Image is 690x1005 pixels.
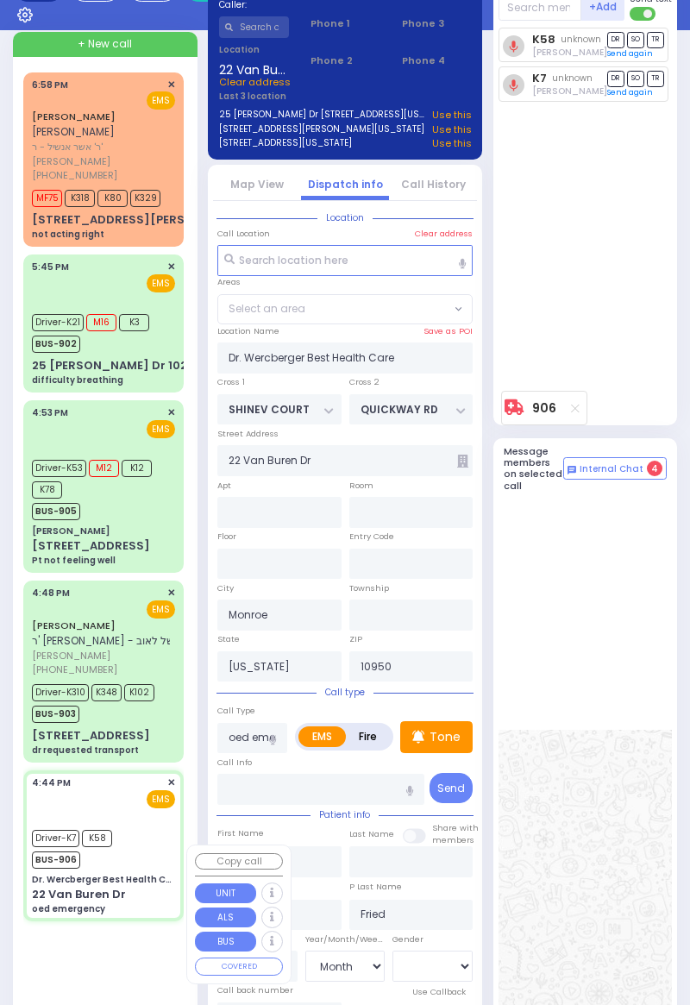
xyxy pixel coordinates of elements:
[78,36,132,52] span: + New call
[32,140,170,168] span: ר' אשר אנשיל - ר' [PERSON_NAME]
[167,260,175,274] span: ✕
[122,460,152,477] span: K12
[298,726,346,747] label: EMS
[32,168,117,182] span: [PHONE_NUMBER]
[432,122,472,137] a: Use this
[32,744,139,757] div: dr requested transport
[32,110,116,123] a: [PERSON_NAME]
[552,72,593,85] span: unknown
[32,633,204,648] span: ר' [PERSON_NAME] - ר' הערשל לאוב
[219,16,289,38] input: Search a contact
[86,314,116,331] span: M16
[392,933,423,945] label: Gender
[91,684,122,701] span: K348
[219,75,291,89] span: Clear address
[412,986,466,998] label: Use Callback
[32,554,116,567] div: Pt not feeling well
[32,873,175,886] div: Dr. Wercberger Best Health Care
[647,71,664,87] span: TR
[415,228,473,240] label: Clear address
[504,446,564,492] h5: Message members on selected call
[219,122,424,137] a: [STREET_ADDRESS][PERSON_NAME][US_STATE]
[532,402,556,415] a: 906
[349,881,402,893] label: P Last Name
[32,776,71,789] span: 4:44 PM
[147,274,175,292] span: EMS
[563,457,667,480] button: Internal Chat 4
[532,33,555,46] a: K58
[217,827,264,839] label: First Name
[32,336,80,353] span: BUS-902
[349,376,379,388] label: Cross 2
[32,460,86,477] span: Driver-K53
[219,43,289,56] label: Location
[219,108,427,122] a: 25 [PERSON_NAME] Dr [STREET_ADDRESS][US_STATE]
[230,177,284,192] a: Map View
[217,245,473,276] input: Search location here
[217,376,245,388] label: Cross 1
[65,190,95,207] span: K318
[349,582,389,594] label: Township
[195,883,256,903] button: UNIT
[607,71,624,87] span: DR
[32,886,126,903] div: 22 Van Buren Dr
[195,958,283,977] button: COVERED
[32,79,68,91] span: 6:58 PM
[32,211,250,229] div: [STREET_ADDRESS][PERSON_NAME]
[430,728,461,746] p: Tone
[32,663,117,676] span: [PHONE_NUMBER]
[32,649,204,663] span: [PERSON_NAME]
[119,314,149,331] span: K3
[432,822,479,833] small: Share with
[32,524,110,537] div: [PERSON_NAME]
[561,33,601,46] span: unknown
[430,773,473,803] button: Send
[147,790,175,808] span: EMS
[32,619,116,632] a: [PERSON_NAME]
[217,228,270,240] label: Call Location
[32,314,84,331] span: Driver-K21
[627,71,644,87] span: SO
[457,455,468,468] span: Other building occupants
[167,78,175,92] span: ✕
[167,586,175,600] span: ✕
[130,190,160,207] span: K329
[310,16,380,31] span: Phone 1
[219,136,352,151] a: [STREET_ADDRESS][US_STATE]
[32,190,62,207] span: MF75
[219,90,346,103] label: Last 3 location
[195,908,256,927] button: ALS
[32,851,80,869] span: BUS-906
[217,428,279,440] label: Street Address
[195,853,283,870] button: Copy call
[568,466,576,474] img: comment-alt.png
[32,706,79,723] span: BUS-903
[32,261,69,273] span: 5:45 PM
[97,190,128,207] span: K80
[32,357,187,374] div: 25 [PERSON_NAME] Dr 102
[82,830,112,847] span: K58
[217,480,231,492] label: Apt
[217,757,252,769] label: Call Info
[217,984,293,996] label: Call back number
[630,5,657,22] label: Turn off text
[349,480,373,492] label: Room
[217,531,236,543] label: Floor
[219,61,289,75] span: 22 Van Buren Dr
[217,276,241,288] label: Areas
[308,177,383,192] a: Dispatch info
[167,776,175,790] span: ✕
[217,325,279,337] label: Location Name
[401,177,466,192] a: Call History
[607,87,653,97] a: Send again
[317,686,373,699] span: Call type
[402,53,472,68] span: Phone 4
[32,830,79,847] span: Driver-K7
[580,463,643,475] span: Internal Chat
[32,124,115,139] span: [PERSON_NAME]
[147,91,175,110] span: EMS
[305,933,386,945] div: Year/Month/Week/Day
[32,587,70,600] span: 4:48 PM
[89,460,119,477] span: M12
[32,406,68,419] span: 4:53 PM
